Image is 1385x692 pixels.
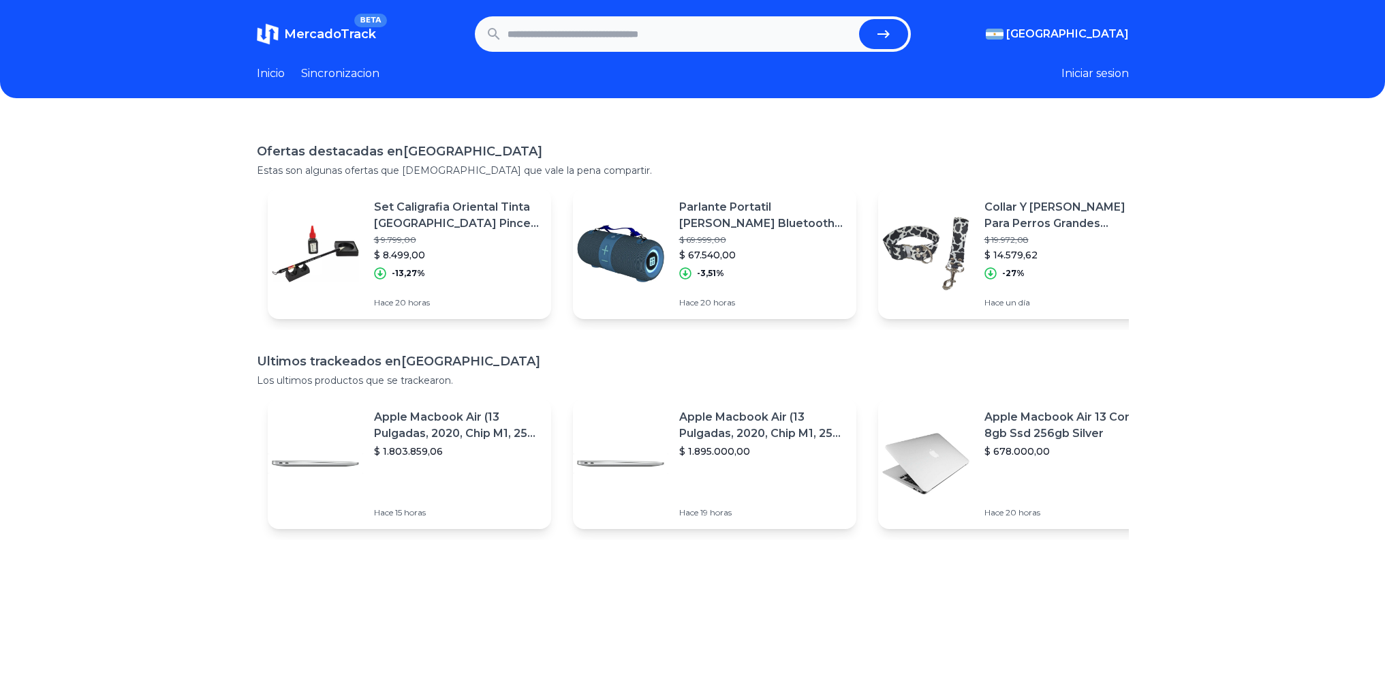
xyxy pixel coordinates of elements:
[984,507,1151,518] p: Hace 20 horas
[257,374,1129,387] p: Los ultimos productos que se trackearon.
[878,398,1162,529] a: Featured imageApple Macbook Air 13 Core I5 8gb Ssd 256gb Silver$ 678.000,00Hace 20 horas
[268,398,551,529] a: Featured imageApple Macbook Air (13 Pulgadas, 2020, Chip M1, 256 Gb De Ssd, 8 Gb De Ram) - Plata$...
[986,26,1129,42] button: [GEOGRAPHIC_DATA]
[573,188,856,319] a: Featured imageParlante Portatil [PERSON_NAME] Bluetooth 20w Subwoofer 2x3 12h$ 69.999,00$ 67.540,...
[986,29,1003,40] img: Argentina
[878,416,974,511] img: Featured image
[257,352,1129,371] h1: Ultimos trackeados en [GEOGRAPHIC_DATA]
[679,507,845,518] p: Hace 19 horas
[301,65,379,82] a: Sincronizacion
[984,297,1151,308] p: Hace un día
[257,65,285,82] a: Inicio
[679,445,845,458] p: $ 1.895.000,00
[679,248,845,262] p: $ 67.540,00
[374,199,540,232] p: Set Caligrafia Oriental Tinta [GEOGRAPHIC_DATA] Pincel Tintero
[392,268,425,279] p: -13,27%
[679,235,845,245] p: $ 69.999,00
[679,199,845,232] p: Parlante Portatil [PERSON_NAME] Bluetooth 20w Subwoofer 2x3 12h
[257,164,1129,177] p: Estas son algunas ofertas que [DEMOGRAPHIC_DATA] que vale la pena compartir.
[268,206,363,301] img: Featured image
[878,206,974,301] img: Featured image
[374,445,540,458] p: $ 1.803.859,06
[284,27,376,42] span: MercadoTrack
[984,409,1151,442] p: Apple Macbook Air 13 Core I5 8gb Ssd 256gb Silver
[1006,26,1129,42] span: [GEOGRAPHIC_DATA]
[1061,65,1129,82] button: Iniciar sesion
[1002,268,1025,279] p: -27%
[573,416,668,511] img: Featured image
[679,409,845,442] p: Apple Macbook Air (13 Pulgadas, 2020, Chip M1, 256 Gb De Ssd, 8 Gb De Ram) - Plata
[268,188,551,319] a: Featured imageSet Caligrafia Oriental Tinta [GEOGRAPHIC_DATA] Pincel Tintero$ 9.799,00$ 8.499,00-...
[354,14,386,27] span: BETA
[268,416,363,511] img: Featured image
[679,297,845,308] p: Hace 20 horas
[257,142,1129,161] h1: Ofertas destacadas en [GEOGRAPHIC_DATA]
[878,188,1162,319] a: Featured imageCollar Y [PERSON_NAME] Para Perros Grandes Reforzado$ 19.972,08$ 14.579,62-27%Hace ...
[374,409,540,442] p: Apple Macbook Air (13 Pulgadas, 2020, Chip M1, 256 Gb De Ssd, 8 Gb De Ram) - Plata
[573,206,668,301] img: Featured image
[257,23,376,45] a: MercadoTrackBETA
[374,235,540,245] p: $ 9.799,00
[374,248,540,262] p: $ 8.499,00
[984,248,1151,262] p: $ 14.579,62
[984,445,1151,458] p: $ 678.000,00
[374,507,540,518] p: Hace 15 horas
[697,268,724,279] p: -3,51%
[374,297,540,308] p: Hace 20 horas
[984,235,1151,245] p: $ 19.972,08
[573,398,856,529] a: Featured imageApple Macbook Air (13 Pulgadas, 2020, Chip M1, 256 Gb De Ssd, 8 Gb De Ram) - Plata$...
[257,23,279,45] img: MercadoTrack
[984,199,1151,232] p: Collar Y [PERSON_NAME] Para Perros Grandes Reforzado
